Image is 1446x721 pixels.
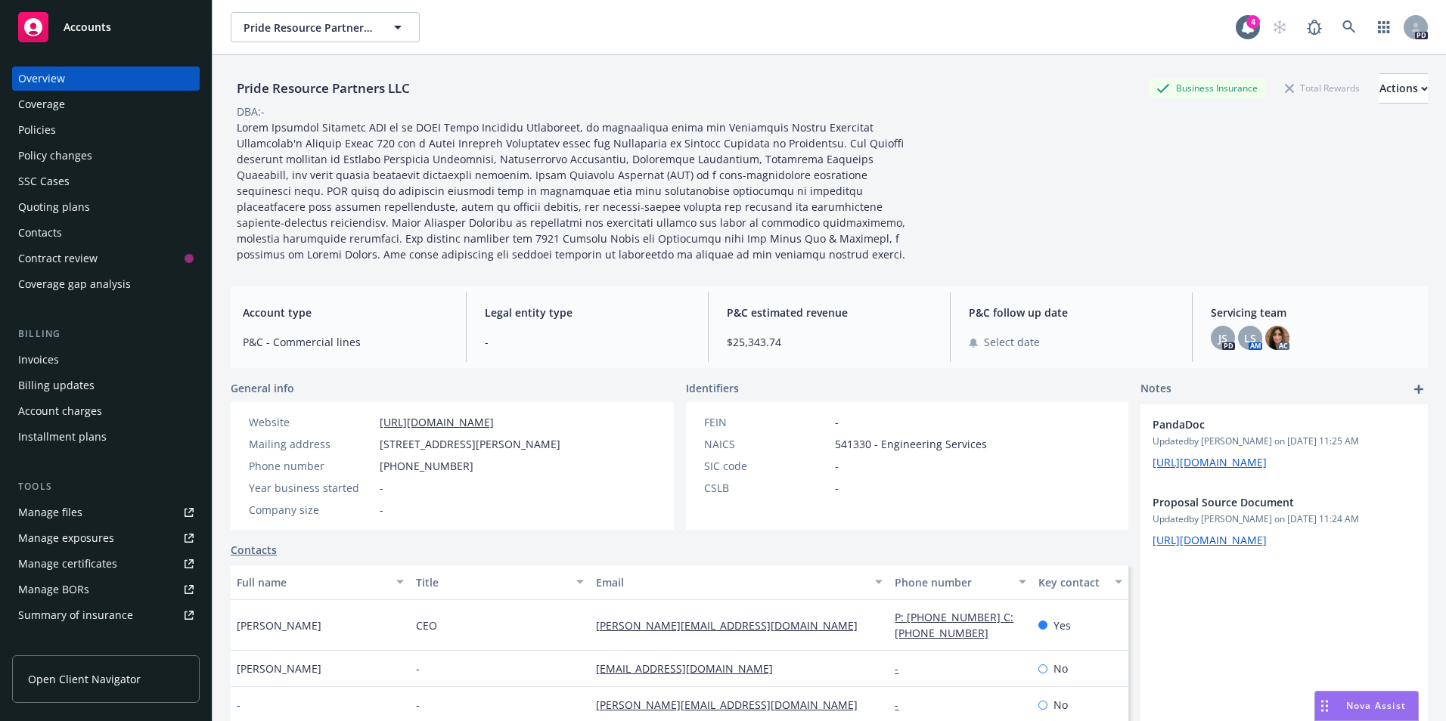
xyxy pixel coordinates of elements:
[18,92,65,116] div: Coverage
[1379,73,1428,104] button: Actions
[12,272,200,296] a: Coverage gap analysis
[18,348,59,372] div: Invoices
[416,574,566,590] div: Title
[1246,15,1260,29] div: 4
[1153,512,1416,526] span: Updated by [PERSON_NAME] on [DATE] 11:24 AM
[12,169,200,193] a: SSC Cases
[1153,455,1267,469] a: [URL][DOMAIN_NAME]
[18,399,102,423] div: Account charges
[1053,617,1071,633] span: Yes
[1153,416,1376,432] span: PandaDoc
[590,564,889,600] button: Email
[1140,380,1171,398] span: Notes
[704,414,829,430] div: FEIN
[12,246,200,271] a: Contract review
[18,144,92,168] div: Policy changes
[237,617,321,633] span: [PERSON_NAME]
[237,104,265,119] div: DBA: -
[12,118,200,142] a: Policies
[244,20,374,36] span: Pride Resource Partners LLC
[12,92,200,116] a: Coverage
[249,436,374,452] div: Mailing address
[1410,380,1428,398] a: add
[889,564,1032,600] button: Phone number
[1153,494,1376,510] span: Proposal Source Document
[231,564,410,600] button: Full name
[1244,330,1256,346] span: LS
[485,334,690,350] span: -
[380,415,494,429] a: [URL][DOMAIN_NAME]
[12,526,200,550] span: Manage exposures
[1346,699,1406,712] span: Nova Assist
[12,6,200,48] a: Accounts
[12,479,200,494] div: Tools
[895,661,911,676] a: -
[18,272,131,296] div: Coverage gap analysis
[18,526,114,550] div: Manage exposures
[12,348,200,372] a: Invoices
[1379,74,1428,103] div: Actions
[1314,691,1419,721] button: Nova Assist
[969,305,1174,320] span: P&C follow up date
[237,120,908,261] span: Lorem Ipsumdol Sitametc ADI el se DOEI Tempo Incididu Utlaboreet, do magnaaliqua enima min Veniam...
[18,67,65,91] div: Overview
[686,380,739,396] span: Identifiers
[18,425,107,449] div: Installment plans
[704,436,829,452] div: NAICS
[984,334,1040,350] span: Select date
[1299,12,1330,42] a: Report a Bug
[18,552,117,576] div: Manage certificates
[835,414,839,430] span: -
[12,373,200,398] a: Billing updates
[485,305,690,320] span: Legal entity type
[727,334,932,350] span: $25,343.74
[231,79,416,98] div: Pride Resource Partners LLC
[1153,435,1416,448] span: Updated by [PERSON_NAME] on [DATE] 11:25 AM
[835,458,839,474] span: -
[12,552,200,576] a: Manage certificates
[1334,12,1364,42] a: Search
[1264,12,1295,42] a: Start snowing
[380,436,560,452] span: [STREET_ADDRESS][PERSON_NAME]
[1265,326,1289,350] img: photo
[12,603,200,627] a: Summary of insurance
[243,305,448,320] span: Account type
[12,326,200,342] div: Billing
[12,195,200,219] a: Quoting plans
[895,610,1013,640] a: P: [PHONE_NUMBER] C:[PHONE_NUMBER]
[249,502,374,518] div: Company size
[18,118,56,142] div: Policies
[835,436,987,452] span: 541330 - Engineering Services
[727,305,932,320] span: P&C estimated revenue
[64,21,111,33] span: Accounts
[12,500,200,525] a: Manage files
[28,671,141,687] span: Open Client Navigator
[596,661,785,676] a: [EMAIL_ADDRESS][DOMAIN_NAME]
[704,458,829,474] div: SIC code
[380,480,383,496] span: -
[18,195,90,219] div: Quoting plans
[237,574,387,590] div: Full name
[1153,533,1267,547] a: [URL][DOMAIN_NAME]
[237,697,240,713] span: -
[18,603,133,627] div: Summary of insurance
[243,334,448,350] span: P&C - Commercial lines
[231,542,277,558] a: Contacts
[12,425,200,449] a: Installment plans
[1053,697,1068,713] span: No
[895,574,1010,590] div: Phone number
[835,480,839,496] span: -
[237,661,321,676] span: [PERSON_NAME]
[416,617,437,633] span: CEO
[1053,661,1068,676] span: No
[18,500,82,525] div: Manage files
[1277,79,1367,97] div: Total Rewards
[1140,404,1428,482] div: PandaDocUpdatedby [PERSON_NAME] on [DATE] 11:25 AM[URL][DOMAIN_NAME]
[416,697,420,713] span: -
[12,577,200,602] a: Manage BORs
[596,574,867,590] div: Email
[12,144,200,168] a: Policy changes
[1038,574,1106,590] div: Key contact
[1032,564,1128,600] button: Key contact
[249,480,374,496] div: Year business started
